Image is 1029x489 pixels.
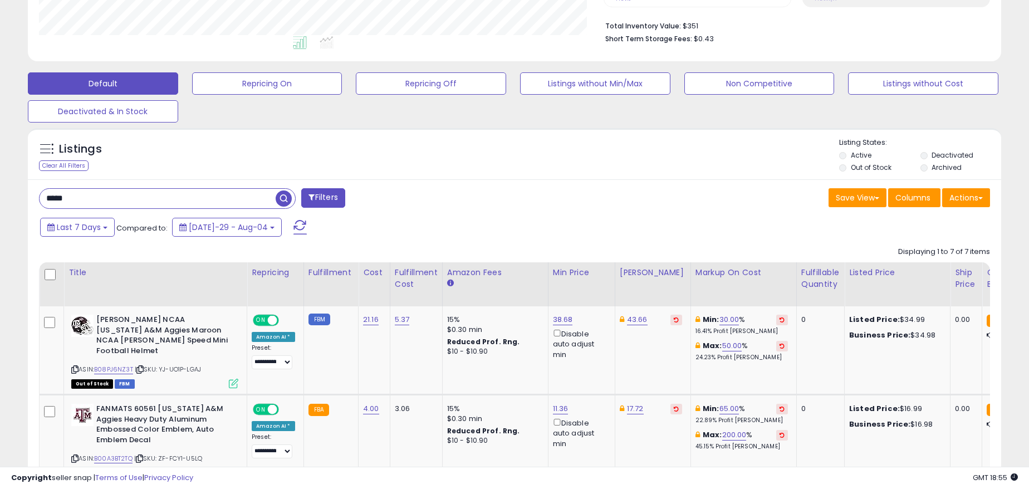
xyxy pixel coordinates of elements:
[553,327,606,360] div: Disable auto adjust min
[722,429,747,441] a: 200.00
[695,316,700,323] i: This overrides the store level min markup for this listing
[308,267,354,278] div: Fulfillment
[520,72,670,95] button: Listings without Min/Max
[277,316,295,325] span: OFF
[694,33,714,44] span: $0.43
[851,150,871,160] label: Active
[447,414,540,424] div: $0.30 min
[96,404,232,448] b: FANMATS 60561 [US_STATE] A&M Aggies Heavy Duty Aluminum Embossed Color Emblem, Auto Emblem Decal
[627,314,648,325] a: 43.66
[955,315,973,325] div: 0.00
[627,403,644,414] a: 17.72
[192,72,342,95] button: Repricing On
[254,316,268,325] span: ON
[695,315,788,335] div: %
[135,365,201,374] span: | SKU: YJ-UO1P-LGAJ
[252,421,295,431] div: Amazon AI *
[363,403,379,414] a: 4.00
[849,419,942,429] div: $16.98
[11,472,52,483] strong: Copyright
[605,34,692,43] b: Short Term Storage Fees:
[695,342,700,349] i: This overrides the store level max markup for this listing
[395,404,434,414] div: 3.06
[40,218,115,237] button: Last 7 Days
[695,354,788,361] p: 24.23% Profit [PERSON_NAME]
[849,330,942,340] div: $34.98
[71,379,113,389] span: All listings that are currently out of stock and unavailable for purchase on Amazon
[605,21,681,31] b: Total Inventory Value:
[115,379,135,389] span: FBM
[57,222,101,233] span: Last 7 Days
[849,330,910,340] b: Business Price:
[695,327,788,335] p: 16.41% Profit [PERSON_NAME]
[395,314,410,325] a: 5.37
[28,72,178,95] button: Default
[895,192,930,203] span: Columns
[703,314,719,325] b: Min:
[719,403,739,414] a: 65.00
[849,314,900,325] b: Listed Price:
[447,278,454,288] small: Amazon Fees.
[690,262,796,306] th: The percentage added to the cost of goods (COGS) that forms the calculator for Min & Max prices.
[172,218,282,237] button: [DATE]-29 - Aug-04
[301,188,345,208] button: Filters
[942,188,990,207] button: Actions
[447,337,520,346] b: Reduced Prof. Rng.
[801,404,836,414] div: 0
[722,340,742,351] a: 50.00
[395,267,438,290] div: Fulfillment Cost
[254,405,268,414] span: ON
[356,72,506,95] button: Repricing Off
[308,404,329,416] small: FBA
[987,404,1007,416] small: FBA
[703,340,722,351] b: Max:
[96,315,232,359] b: [PERSON_NAME] NCAA [US_STATE] A&M Aggies Maroon NCAA [PERSON_NAME] Speed Mini Football Helmet
[605,18,982,32] li: $351
[252,344,295,369] div: Preset:
[447,347,540,356] div: $10 - $10.90
[447,267,543,278] div: Amazon Fees
[277,405,295,414] span: OFF
[95,472,143,483] a: Terms of Use
[308,314,330,325] small: FBM
[39,160,89,171] div: Clear All Filters
[849,267,945,278] div: Listed Price
[801,267,840,290] div: Fulfillable Quantity
[363,314,379,325] a: 21.16
[839,138,1001,148] p: Listing States:
[553,417,606,449] div: Disable auto adjust min
[252,332,295,342] div: Amazon AI *
[71,404,94,426] img: 41V4CG5xvNL._SL40_.jpg
[134,454,202,463] span: | SKU: ZF-FCY1-U5LQ
[695,417,788,424] p: 22.89% Profit [PERSON_NAME]
[94,365,133,374] a: B08PJ6NZ3T
[363,267,385,278] div: Cost
[780,343,785,349] i: Revert to store-level Max Markup
[780,317,785,322] i: Revert to store-level Min Markup
[553,267,610,278] div: Min Price
[848,72,998,95] button: Listings without Cost
[94,454,133,463] a: B00A3BT2TQ
[849,403,900,414] b: Listed Price:
[932,150,973,160] label: Deactivated
[849,419,910,429] b: Business Price:
[695,404,788,424] div: %
[252,433,295,458] div: Preset:
[973,472,1018,483] span: 2025-08-12 18:55 GMT
[703,429,722,440] b: Max:
[849,404,942,414] div: $16.99
[849,315,942,325] div: $34.99
[620,267,686,278] div: [PERSON_NAME]
[695,443,788,451] p: 45.15% Profit [PERSON_NAME]
[695,341,788,361] div: %
[447,325,540,335] div: $0.30 min
[987,315,1007,327] small: FBA
[801,315,836,325] div: 0
[28,100,178,123] button: Deactivated & In Stock
[955,404,973,414] div: 0.00
[116,223,168,233] span: Compared to:
[144,472,193,483] a: Privacy Policy
[695,267,792,278] div: Markup on Cost
[252,267,299,278] div: Repricing
[851,163,891,172] label: Out of Stock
